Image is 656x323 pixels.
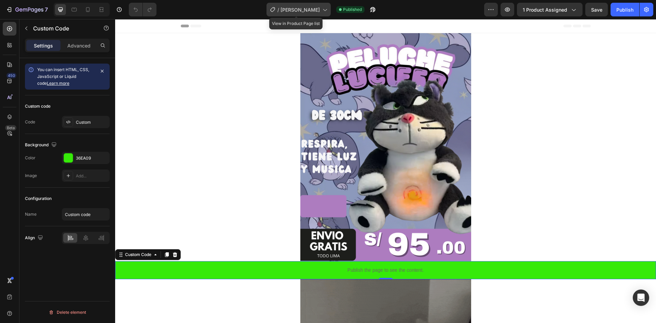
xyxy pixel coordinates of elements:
div: Image [25,173,37,179]
div: Open Intercom Messenger [633,290,649,306]
div: 450 [6,73,16,78]
button: Publish [611,3,639,16]
div: 36EA09 [76,155,108,161]
div: Custom code [25,103,51,109]
p: Custom Code [33,24,91,32]
div: Align [25,233,44,243]
p: Advanced [67,42,91,49]
button: Save [585,3,608,16]
div: Undo/Redo [129,3,156,16]
div: Configuration [25,196,52,202]
button: Delete element [25,307,110,318]
div: Publish [616,6,633,13]
span: / [277,6,279,13]
p: 7 [45,5,48,14]
div: Add... [76,173,108,179]
span: Published [343,6,362,13]
iframe: Design area [115,19,656,323]
a: Learn more [47,81,69,86]
div: Delete element [49,308,86,317]
div: Beta [5,125,16,131]
button: 7 [3,3,51,16]
div: Custom [76,119,108,125]
div: Color [25,155,36,161]
p: Settings [34,42,53,49]
span: 1 product assigned [523,6,567,13]
div: Code [25,119,35,125]
span: Save [591,7,602,13]
div: Background [25,140,58,150]
span: [PERSON_NAME] [281,6,320,13]
button: 1 product assigned [517,3,583,16]
div: Name [25,211,37,217]
span: You can insert HTML, CSS, JavaScript or Liquid code [37,67,89,86]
